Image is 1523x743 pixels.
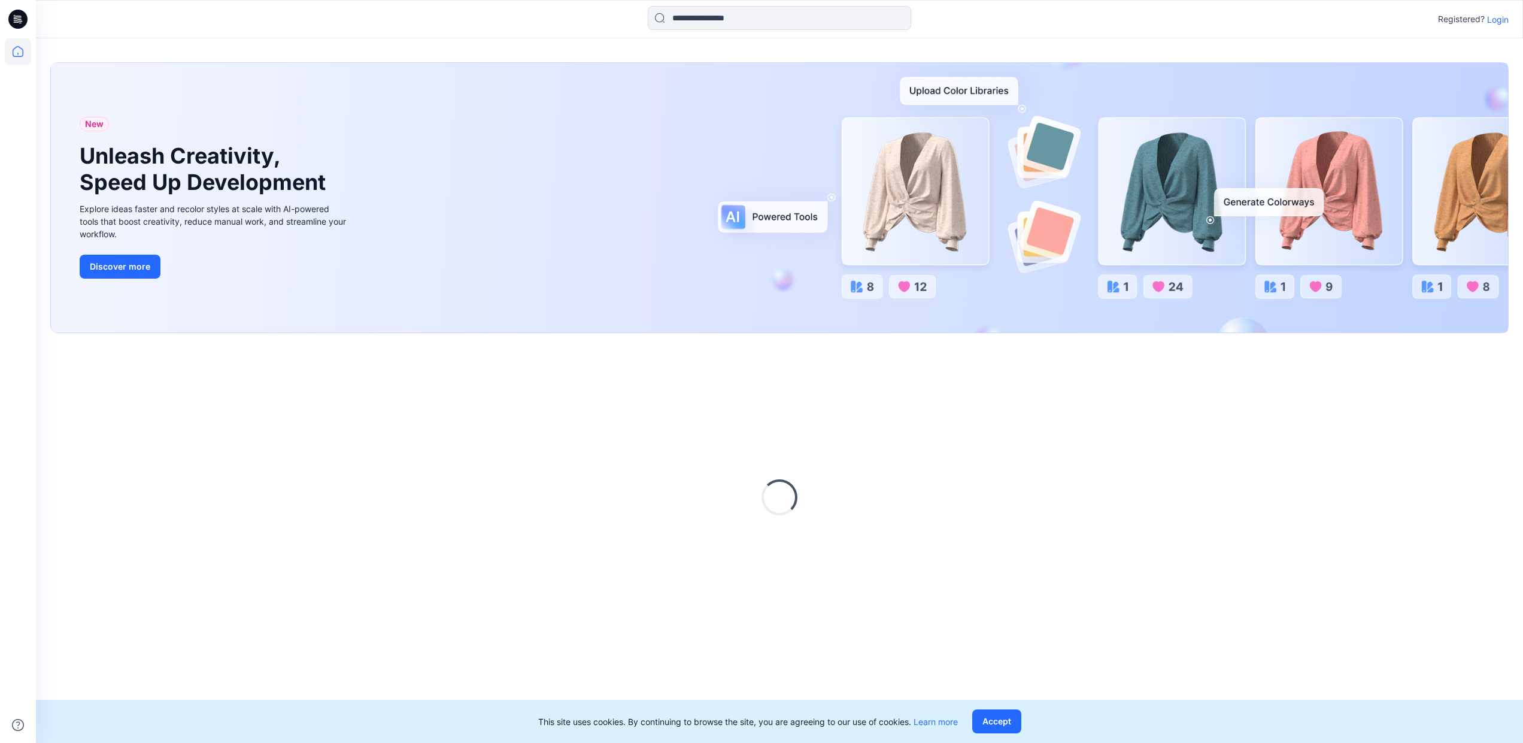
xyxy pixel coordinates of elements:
[80,255,349,279] a: Discover more
[972,709,1021,733] button: Accept
[85,117,104,131] span: New
[1487,13,1509,26] p: Login
[538,715,958,728] p: This site uses cookies. By continuing to browse the site, you are agreeing to our use of cookies.
[80,143,331,195] h1: Unleash Creativity, Speed Up Development
[80,203,349,240] div: Explore ideas faster and recolor styles at scale with AI-powered tools that boost creativity, red...
[1438,12,1485,26] p: Registered?
[80,255,160,279] button: Discover more
[914,717,958,727] a: Learn more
